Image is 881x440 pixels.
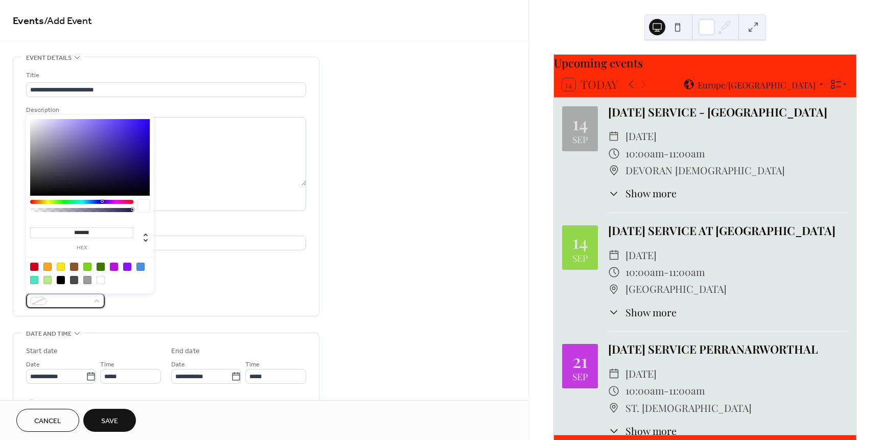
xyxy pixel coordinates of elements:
div: [DATE] SERVICE PERRANARWORTHAL [608,341,848,358]
span: Event details [26,53,72,63]
div: Location [26,223,304,234]
div: #9013FE [123,263,131,271]
span: Time [100,359,114,370]
span: 10:00am [625,264,664,281]
button: ​Show more [608,305,677,320]
div: #D0021B [30,263,38,271]
span: 11:00am [669,264,705,281]
div: ​ [608,162,619,179]
div: #BD10E0 [110,263,118,271]
div: Description [26,105,304,115]
span: 10:00am [625,382,664,399]
div: Title [26,70,304,81]
div: ​ [608,365,619,382]
div: ​ [608,400,619,416]
span: [DATE] [625,247,657,264]
div: Upcoming events [554,55,856,72]
div: 14 [572,233,588,250]
div: ​ [608,145,619,162]
div: ​ [608,424,619,438]
div: ​ [608,382,619,399]
span: Europe/[GEOGRAPHIC_DATA] [698,80,816,89]
button: Cancel [16,409,79,432]
div: Sep [572,135,588,144]
a: Events [13,11,44,31]
span: 11:00am [669,382,705,399]
div: #7ED321 [83,263,91,271]
div: [DATE] SERVICE - [GEOGRAPHIC_DATA] [608,104,848,121]
div: #4A4A4A [70,276,78,284]
div: Start date [26,346,58,357]
div: #4A90E2 [136,263,145,271]
div: ​ [608,305,619,320]
div: #FFFFFF [97,276,105,284]
span: DEVORAN [DEMOGRAPHIC_DATA] [625,162,785,179]
div: [DATE] SERVICE AT [GEOGRAPHIC_DATA] [608,222,848,240]
span: Show more [625,305,677,320]
div: Sep [572,372,588,381]
span: Date [171,359,185,370]
span: / Add Event [44,11,92,31]
div: ​ [608,128,619,145]
span: All day [38,397,56,408]
div: #F5A623 [43,263,52,271]
button: Save [83,409,136,432]
span: Show more [625,186,677,201]
div: ​ [608,264,619,281]
span: - [664,145,669,162]
div: Sep [572,253,588,263]
span: [DATE] [625,365,657,382]
span: [DATE] [625,128,657,145]
span: 10:00am [625,145,664,162]
div: 21 [572,352,588,369]
span: - [664,264,669,281]
span: Cancel [34,416,61,427]
button: ​Show more [608,186,677,201]
span: Time [245,359,260,370]
span: ST. [DEMOGRAPHIC_DATA] [625,400,752,416]
div: End date [171,346,200,357]
span: [GEOGRAPHIC_DATA] [625,281,727,297]
span: Date [26,359,40,370]
div: #50E3C2 [30,276,38,284]
div: #9B9B9B [83,276,91,284]
button: ​Show more [608,424,677,438]
div: #8B572A [70,263,78,271]
div: #000000 [57,276,65,284]
span: Show more [625,424,677,438]
div: ​ [608,281,619,297]
div: #F8E71C [57,263,65,271]
div: #B8E986 [43,276,52,284]
span: Save [101,416,118,427]
span: Date and time [26,329,72,339]
div: 14 [572,114,588,132]
label: hex [30,245,133,251]
div: #417505 [97,263,105,271]
span: 11:00am [669,145,705,162]
div: ​ [608,186,619,201]
div: ​ [608,247,619,264]
span: - [664,382,669,399]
